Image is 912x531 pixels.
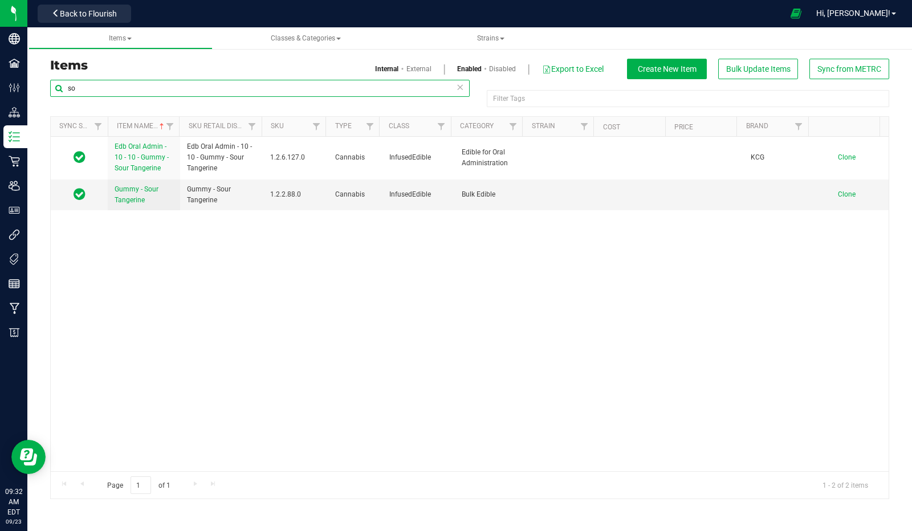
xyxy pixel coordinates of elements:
span: Classes & Categories [271,34,341,42]
span: In Sync [74,149,85,165]
a: Item Name [117,122,166,130]
inline-svg: Company [9,33,20,44]
a: Class [389,122,409,130]
span: Strains [477,34,504,42]
span: Clone [838,153,856,161]
span: Cannabis [335,152,376,163]
a: Price [674,123,693,131]
a: Enabled [457,64,482,74]
iframe: Resource center [11,440,46,474]
a: Brand [746,122,768,130]
button: Bulk Update Items [718,59,798,79]
inline-svg: Facilities [9,58,20,69]
button: Sync from METRC [809,59,889,79]
button: Back to Flourish [38,5,131,23]
h3: Items [50,59,461,72]
span: Edb Oral Admin - 10 - 10 - Gummy - Sour Tangerine [187,141,256,174]
span: Clear [456,80,464,95]
span: 1.2.6.127.0 [270,152,321,163]
a: Gummy - Sour Tangerine [115,184,173,206]
button: Export to Excel [541,59,604,79]
a: Sku Retail Display Name [189,122,274,130]
span: Edible for Oral Administration [462,147,520,169]
inline-svg: Configuration [9,82,20,93]
a: Filter [789,117,808,136]
span: KCG [751,152,809,163]
a: Filter [160,117,179,136]
a: Sync Status [59,122,103,130]
a: Filter [503,117,522,136]
span: Gummy - Sour Tangerine [115,185,158,204]
span: Clone [838,190,856,198]
a: Clone [838,190,867,198]
p: 09/23 [5,517,22,526]
span: Gummy - Sour Tangerine [187,184,256,206]
span: Cannabis [335,189,376,200]
a: Clone [838,153,867,161]
span: InfusedEdible [389,152,448,163]
a: Filter [242,117,261,136]
input: Search Item Name, SKU Retail Name, or Part Number [50,80,470,97]
a: Type [335,122,352,130]
inline-svg: Reports [9,278,20,289]
a: Filter [307,117,325,136]
a: Filter [432,117,451,136]
a: Category [460,122,494,130]
inline-svg: Billing [9,327,20,338]
p: 09:32 AM EDT [5,487,22,517]
span: Bulk Update Items [726,64,791,73]
span: Create New Item [638,64,697,73]
span: 1.2.2.88.0 [270,189,321,200]
a: Internal [375,64,398,74]
inline-svg: User Roles [9,205,20,216]
a: Filter [575,117,593,136]
a: External [406,64,431,74]
span: Open Ecommerce Menu [783,2,809,24]
span: Edb Oral Admin - 10 - 10 - Gummy - Sour Tangerine [115,142,169,172]
inline-svg: Tags [9,254,20,265]
span: Items [109,34,132,42]
input: 1 [131,476,151,494]
a: Filter [89,117,108,136]
a: Cost [603,123,620,131]
span: Hi, [PERSON_NAME]! [816,9,890,18]
span: InfusedEdible [389,189,448,200]
span: Bulk Edible [462,189,520,200]
inline-svg: Integrations [9,229,20,240]
span: In Sync [74,186,85,202]
inline-svg: Inventory [9,131,20,142]
inline-svg: Manufacturing [9,303,20,314]
a: Strain [532,122,555,130]
button: Create New Item [627,59,707,79]
a: Disabled [489,64,516,74]
span: Back to Flourish [60,9,117,18]
inline-svg: Users [9,180,20,191]
inline-svg: Distribution [9,107,20,118]
span: Sync from METRC [817,64,881,73]
span: 1 - 2 of 2 items [813,476,877,493]
a: SKU [271,122,284,130]
a: Filter [360,117,379,136]
a: Edb Oral Admin - 10 - 10 - Gummy - Sour Tangerine [115,141,173,174]
inline-svg: Retail [9,156,20,167]
span: Page of 1 [97,476,180,494]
